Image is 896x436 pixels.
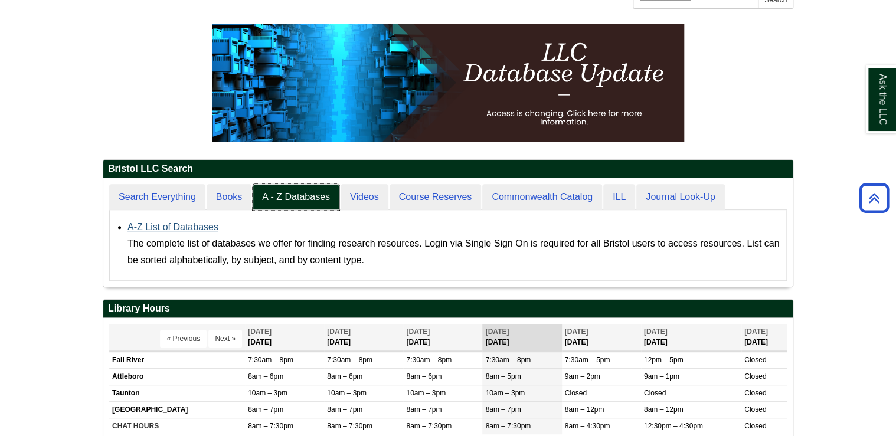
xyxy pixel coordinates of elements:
th: [DATE] [562,324,641,350]
span: 8am – 7:30pm [248,422,293,430]
span: 7:30am – 8pm [248,356,293,364]
td: Taunton [109,385,245,402]
td: CHAT HOURS [109,418,245,435]
a: Back to Top [855,190,893,206]
td: [GEOGRAPHIC_DATA] [109,402,245,418]
span: 8am – 7pm [327,405,362,414]
div: The complete list of databases we offer for finding research resources. Login via Single Sign On ... [127,235,780,268]
a: Course Reserves [390,184,482,211]
span: 8am – 7:30pm [485,422,531,430]
a: Search Everything [109,184,205,211]
span: [DATE] [485,327,509,336]
td: Attleboro [109,368,245,385]
img: HTML tutorial [212,24,684,142]
span: [DATE] [744,327,768,336]
span: 7:30am – 8pm [485,356,531,364]
a: Books [207,184,251,211]
span: Closed [744,372,766,381]
span: [DATE] [644,327,668,336]
a: A - Z Databases [253,184,339,211]
span: 7:30am – 8pm [406,356,452,364]
span: [DATE] [248,327,272,336]
span: 7:30am – 8pm [327,356,372,364]
span: 8am – 12pm [565,405,604,414]
h2: Bristol LLC Search [103,160,793,178]
th: [DATE] [741,324,787,350]
span: Closed [744,389,766,397]
span: Closed [644,389,666,397]
span: 8am – 6pm [327,372,362,381]
th: [DATE] [245,324,324,350]
button: « Previous [160,330,207,348]
span: 10am – 3pm [248,389,287,397]
th: [DATE] [641,324,741,350]
h2: Library Hours [103,300,793,318]
a: Commonwealth Catalog [482,184,602,211]
span: 8am – 7:30pm [406,422,452,430]
span: 8am – 4:30pm [565,422,610,430]
a: ILL [603,184,635,211]
span: Closed [565,389,587,397]
span: 9am – 1pm [644,372,679,381]
span: 8am – 7pm [406,405,442,414]
span: 9am – 2pm [565,372,600,381]
span: 8am – 7:30pm [327,422,372,430]
span: Closed [744,405,766,414]
span: 8am – 6pm [248,372,283,381]
span: 8am – 5pm [485,372,521,381]
span: 10am – 3pm [406,389,446,397]
button: Next » [208,330,242,348]
span: 8am – 7pm [485,405,521,414]
span: 10am – 3pm [485,389,525,397]
span: 12pm – 5pm [644,356,684,364]
span: [DATE] [327,327,351,336]
th: [DATE] [482,324,561,350]
span: 10am – 3pm [327,389,367,397]
th: [DATE] [324,324,403,350]
span: Closed [744,356,766,364]
span: Closed [744,422,766,430]
th: [DATE] [403,324,482,350]
td: Fall River [109,352,245,368]
span: [DATE] [406,327,430,336]
a: Journal Look-Up [636,184,724,211]
a: A-Z List of Databases [127,222,218,232]
a: Videos [341,184,388,211]
span: 8am – 12pm [644,405,684,414]
span: 8am – 6pm [406,372,442,381]
span: 7:30am – 5pm [565,356,610,364]
span: 12:30pm – 4:30pm [644,422,703,430]
span: 8am – 7pm [248,405,283,414]
span: [DATE] [565,327,588,336]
